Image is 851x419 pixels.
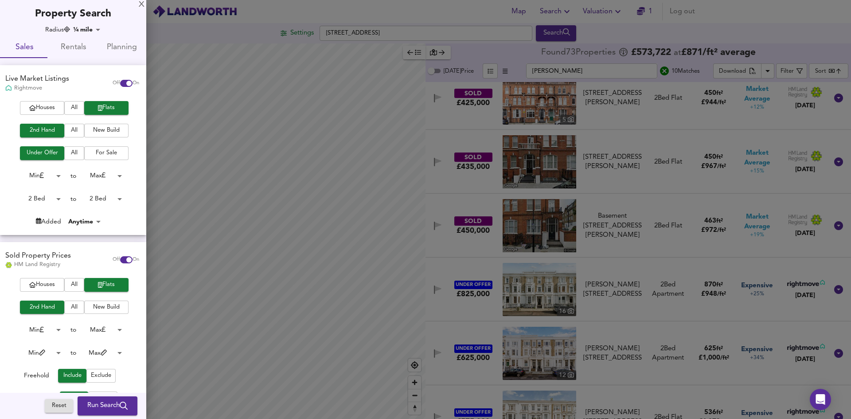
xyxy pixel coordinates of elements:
[24,103,60,113] span: Houses
[89,280,124,290] span: Flats
[5,74,69,84] div: Live Market Listings
[70,325,76,334] div: to
[133,80,139,87] span: On
[24,280,60,290] span: Houses
[49,401,69,411] span: Reset
[86,369,116,383] button: Exclude
[66,217,104,226] div: Anytime
[84,146,129,160] button: For Sale
[89,125,124,136] span: New Build
[84,301,129,314] button: New Build
[69,125,80,136] span: All
[89,148,124,158] span: For Sale
[5,251,71,261] div: Sold Property Prices
[133,256,139,263] span: On
[103,41,141,55] span: Planning
[84,124,129,137] button: New Build
[5,261,71,269] div: HM Land Registry
[810,389,831,410] div: Open Intercom Messenger
[113,256,120,263] span: Off
[58,369,86,383] button: Include
[5,85,12,92] img: Rightmove
[64,278,84,292] button: All
[69,280,80,290] span: All
[20,101,64,115] button: Houses
[24,125,60,136] span: 2nd Hand
[54,41,92,55] span: Rentals
[70,195,76,204] div: to
[20,124,64,137] button: 2nd Hand
[64,301,84,314] button: All
[24,302,60,313] span: 2nd Hand
[60,392,88,405] button: Include
[64,124,84,137] button: All
[78,397,137,415] button: Run Search
[70,172,76,180] div: to
[70,25,103,34] div: ¼ mile
[62,371,82,381] span: Include
[84,278,129,292] button: Flats
[70,349,76,357] div: to
[45,25,70,34] div: Radius
[5,84,69,92] div: Rightmove
[15,346,64,360] div: Min
[113,80,120,87] span: Off
[5,262,12,268] img: Land Registry
[24,148,60,158] span: Under Offer
[89,103,124,113] span: Flats
[139,2,144,8] div: X
[24,371,49,383] div: Freehold
[76,169,125,183] div: Max
[87,400,128,412] span: Run Search
[76,323,125,337] div: Max
[15,323,64,337] div: Min
[76,346,125,360] div: Max
[15,169,64,183] div: Min
[88,392,117,405] button: Exclude
[45,399,73,413] button: Reset
[89,302,124,313] span: New Build
[76,192,125,206] div: 2 Bed
[15,192,64,206] div: 2 Bed
[36,217,61,226] div: Added
[20,278,64,292] button: Houses
[5,41,43,55] span: Sales
[64,101,84,115] button: All
[91,371,111,381] span: Exclude
[69,103,80,113] span: All
[64,146,84,160] button: All
[20,301,64,314] button: 2nd Hand
[84,101,129,115] button: Flats
[20,146,64,160] button: Under Offer
[69,302,80,313] span: All
[69,148,80,158] span: All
